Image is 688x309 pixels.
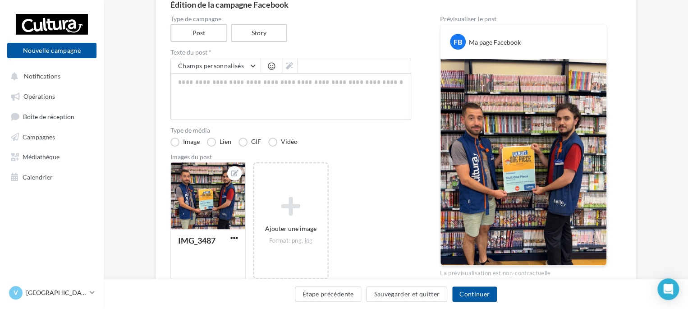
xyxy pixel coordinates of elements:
label: Image [170,138,200,147]
a: V [GEOGRAPHIC_DATA] [7,284,96,301]
div: Édition de la campagne Facebook [170,0,621,9]
label: GIF [239,138,261,147]
button: Nouvelle campagne [7,43,96,58]
a: Campagnes [5,128,98,144]
div: Images du post [170,154,411,160]
span: Boîte de réception [23,112,74,120]
div: Ma page Facebook [469,38,521,47]
span: Médiathèque [23,153,60,161]
div: IMG_3487 [178,235,216,245]
button: Étape précédente [295,286,362,302]
span: Calendrier [23,173,53,180]
a: Calendrier [5,168,98,184]
button: Continuer [452,286,497,302]
a: Médiathèque [5,148,98,164]
span: Opérations [23,92,55,100]
a: Opérations [5,88,98,104]
div: La prévisualisation est non-contractuelle [440,266,607,277]
label: Vidéo [268,138,298,147]
span: V [14,288,18,297]
div: Prévisualiser le post [440,16,607,22]
label: Story [231,24,288,42]
label: Type de média [170,127,411,134]
label: Texte du post * [170,49,411,55]
button: Champs personnalisés [171,58,261,74]
button: Sauvegarder et quitter [366,286,447,302]
span: Champs personnalisés [178,62,244,69]
a: Boîte de réception [5,108,98,125]
span: Campagnes [23,133,55,140]
label: Post [170,24,227,42]
div: FB [450,34,466,50]
p: [GEOGRAPHIC_DATA] [26,288,86,297]
span: Notifications [24,72,60,80]
button: Notifications [5,68,95,84]
label: Type de campagne [170,16,411,22]
div: Open Intercom Messenger [657,278,679,300]
label: Lien [207,138,231,147]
